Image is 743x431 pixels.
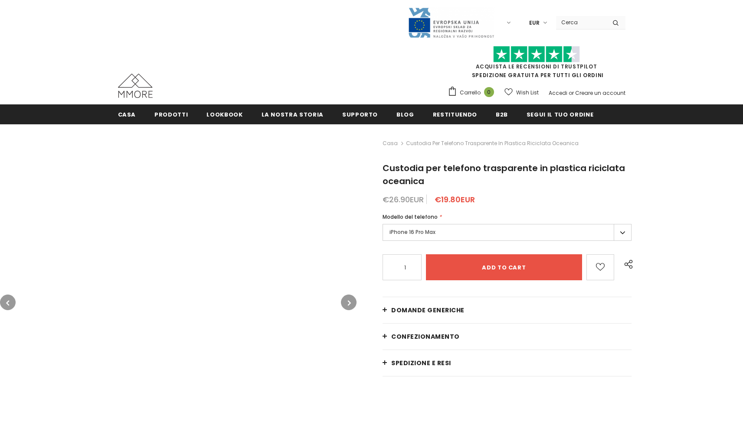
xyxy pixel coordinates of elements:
[484,87,494,97] span: 0
[118,104,136,124] a: Casa
[408,7,494,39] img: Javni Razpis
[448,86,498,99] a: Carrello 0
[516,88,539,97] span: Wish List
[383,350,632,376] a: Spedizione e resi
[435,194,475,205] span: €19.80EUR
[383,162,625,187] span: Custodia per telefono trasparente in plastica riciclata oceanica
[391,306,465,314] span: Domande generiche
[262,110,324,119] span: La nostra storia
[383,297,632,323] a: Domande generiche
[154,110,188,119] span: Prodotti
[549,89,567,97] a: Accedi
[383,324,632,350] a: CONFEZIONAMENTO
[529,19,540,27] span: EUR
[493,46,580,63] img: Fidati di Pilot Stars
[433,110,477,119] span: Restituendo
[342,110,378,119] span: supporto
[383,213,438,220] span: Modello del telefono
[556,16,606,29] input: Search Site
[342,104,378,124] a: supporto
[408,19,494,26] a: Javni Razpis
[391,332,460,341] span: CONFEZIONAMENTO
[504,85,539,100] a: Wish List
[118,110,136,119] span: Casa
[154,104,188,124] a: Prodotti
[433,104,477,124] a: Restituendo
[426,254,582,280] input: Add to cart
[206,104,242,124] a: Lookbook
[391,359,451,367] span: Spedizione e resi
[448,50,625,79] span: SPEDIZIONE GRATUITA PER TUTTI GLI ORDINI
[527,104,593,124] a: Segui il tuo ordine
[496,104,508,124] a: B2B
[206,110,242,119] span: Lookbook
[527,110,593,119] span: Segui il tuo ordine
[383,138,398,149] a: Casa
[383,224,632,241] label: iPhone 16 Pro Max
[569,89,574,97] span: or
[262,104,324,124] a: La nostra storia
[476,63,597,70] a: Acquista le recensioni di TrustPilot
[118,74,153,98] img: Casi MMORE
[575,89,625,97] a: Creare un account
[383,194,424,205] span: €26.90EUR
[460,88,481,97] span: Carrello
[396,104,414,124] a: Blog
[496,110,508,119] span: B2B
[406,138,579,149] span: Custodia per telefono trasparente in plastica riciclata oceanica
[396,110,414,119] span: Blog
